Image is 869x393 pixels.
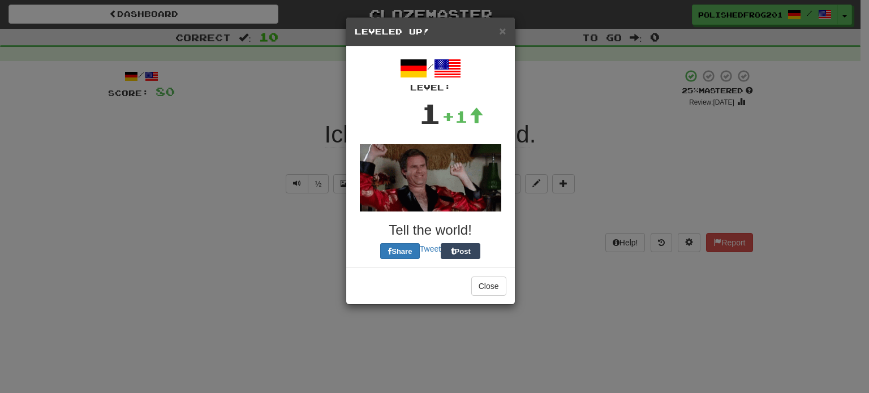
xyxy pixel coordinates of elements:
[355,82,506,93] div: Level:
[442,105,484,128] div: +1
[420,244,441,253] a: Tweet
[355,55,506,93] div: /
[471,277,506,296] button: Close
[355,26,506,37] h5: Leveled Up!
[380,243,420,259] button: Share
[499,24,506,37] span: ×
[360,144,501,211] img: will-ferrel-d6c07f94194e19e98823ed86c433f8fc69ac91e84bfcb09b53c9a5692911eaa6.gif
[441,243,480,259] button: Post
[419,93,442,133] div: 1
[355,223,506,237] h3: Tell the world!
[499,25,506,37] button: Close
